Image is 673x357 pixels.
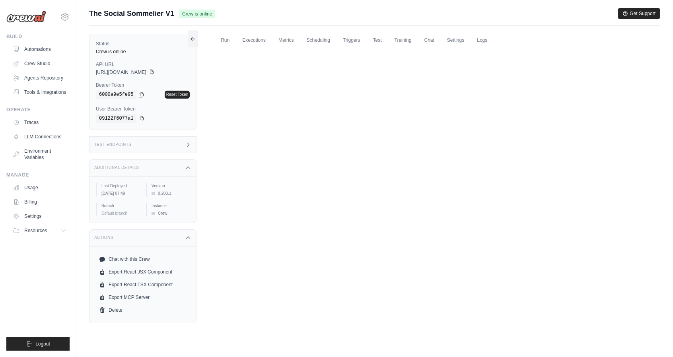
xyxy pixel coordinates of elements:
[152,183,190,189] label: Version
[101,183,140,189] label: Last Deployed
[10,86,70,99] a: Tools & Integrations
[10,72,70,84] a: Agents Repository
[10,145,70,164] a: Environment Variables
[216,32,234,49] a: Run
[6,33,70,40] div: Build
[89,8,174,19] span: The Social Sommelier V1
[10,210,70,223] a: Settings
[368,32,387,49] a: Test
[338,32,365,49] a: Triggers
[96,90,136,99] code: 6000a9e5fe95
[390,32,416,49] a: Training
[442,32,469,49] a: Settings
[96,69,146,76] span: [URL][DOMAIN_NAME]
[24,227,47,234] span: Resources
[101,191,125,196] time: October 15, 2025 at 07:49 GMT-3
[10,130,70,143] a: LLM Connections
[10,196,70,208] a: Billing
[94,142,132,147] h3: Test Endpoints
[10,224,70,237] button: Resources
[6,337,70,351] button: Logout
[94,165,139,170] h3: Additional Details
[96,291,190,304] a: Export MCP Server
[96,49,190,55] div: Crew is online
[618,8,660,19] button: Get Support
[35,341,50,347] span: Logout
[152,203,190,209] label: Instance
[96,61,190,68] label: API URL
[152,190,190,196] div: 0.203.1
[6,107,70,113] div: Operate
[179,10,215,18] span: Crew is online
[96,114,136,123] code: 09122f6077a1
[96,278,190,291] a: Export React TSX Component
[10,43,70,56] a: Automations
[94,235,113,240] h3: Actions
[633,319,673,357] iframe: Chat Widget
[96,253,190,266] a: Chat with this Crew
[472,32,492,49] a: Logs
[152,210,190,216] div: Crew
[274,32,299,49] a: Metrics
[101,211,127,215] span: Default branch
[237,32,270,49] a: Executions
[96,106,190,112] label: User Bearer Token
[96,41,190,47] label: Status
[10,57,70,70] a: Crew Studio
[10,116,70,129] a: Traces
[96,82,190,88] label: Bearer Token
[96,266,190,278] a: Export React JSX Component
[101,203,140,209] label: Branch
[6,172,70,178] div: Manage
[419,32,439,49] a: Chat
[6,11,46,23] img: Logo
[302,32,335,49] a: Scheduling
[96,304,190,316] a: Delete
[10,181,70,194] a: Usage
[165,91,190,99] a: Reset Token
